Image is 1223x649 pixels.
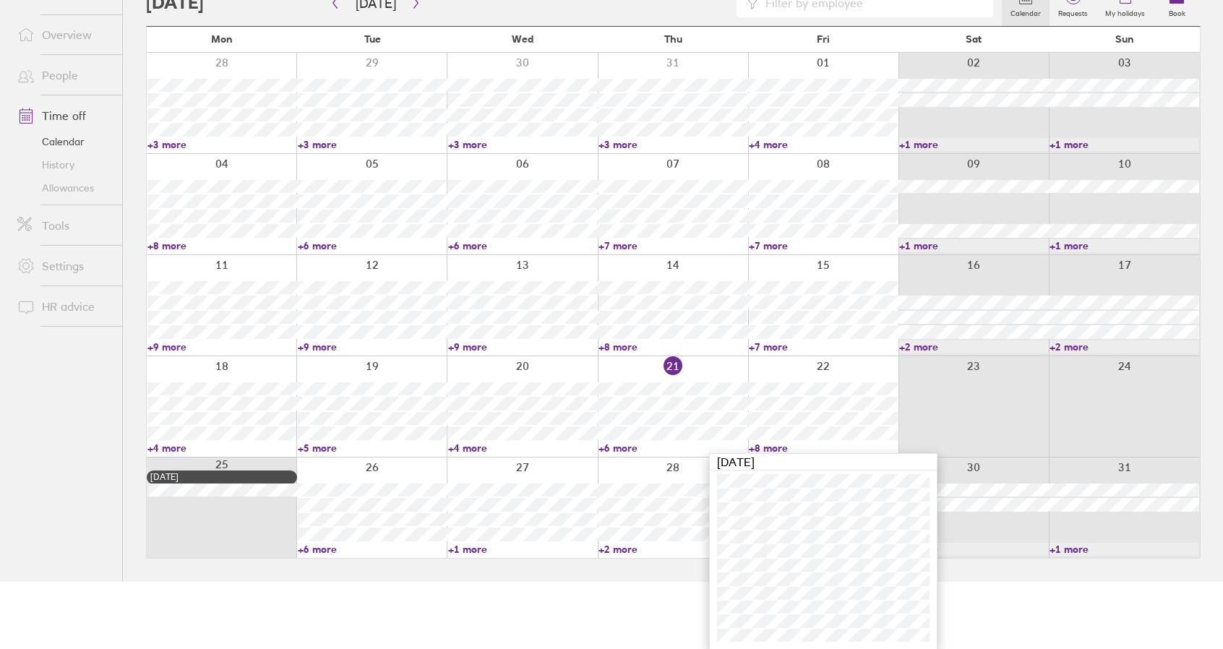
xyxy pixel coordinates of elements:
[448,239,597,252] a: +6 more
[147,239,296,252] a: +8 more
[448,340,597,353] a: +9 more
[1050,138,1198,151] a: +1 more
[6,153,122,176] a: History
[598,543,747,556] a: +2 more
[211,33,233,45] span: Mon
[1050,239,1198,252] a: +1 more
[1160,5,1194,18] label: Book
[298,543,447,556] a: +6 more
[1050,543,1198,556] a: +1 more
[448,138,597,151] a: +3 more
[298,340,447,353] a: +9 more
[899,543,1048,556] a: +1 more
[749,239,898,252] a: +7 more
[710,454,937,470] div: [DATE]
[598,138,747,151] a: +3 more
[298,442,447,455] a: +5 more
[6,130,122,153] a: Calendar
[1050,5,1097,18] label: Requests
[6,176,122,199] a: Allowances
[749,442,898,455] a: +8 more
[6,61,122,90] a: People
[448,543,597,556] a: +1 more
[598,340,747,353] a: +8 more
[147,340,296,353] a: +9 more
[1002,5,1050,18] label: Calendar
[1050,340,1198,353] a: +2 more
[749,340,898,353] a: +7 more
[298,239,447,252] a: +6 more
[598,239,747,252] a: +7 more
[512,33,533,45] span: Wed
[6,292,122,321] a: HR advice
[749,138,898,151] a: +4 more
[899,340,1048,353] a: +2 more
[448,442,597,455] a: +4 more
[6,20,122,49] a: Overview
[150,472,293,482] div: [DATE]
[6,101,122,130] a: Time off
[817,33,830,45] span: Fri
[6,211,122,240] a: Tools
[899,138,1048,151] a: +1 more
[298,138,447,151] a: +3 more
[147,138,296,151] a: +3 more
[966,33,982,45] span: Sat
[1115,33,1134,45] span: Sun
[1097,5,1154,18] label: My holidays
[899,239,1048,252] a: +1 more
[147,442,296,455] a: +4 more
[664,33,682,45] span: Thu
[364,33,381,45] span: Tue
[6,252,122,280] a: Settings
[598,442,747,455] a: +6 more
